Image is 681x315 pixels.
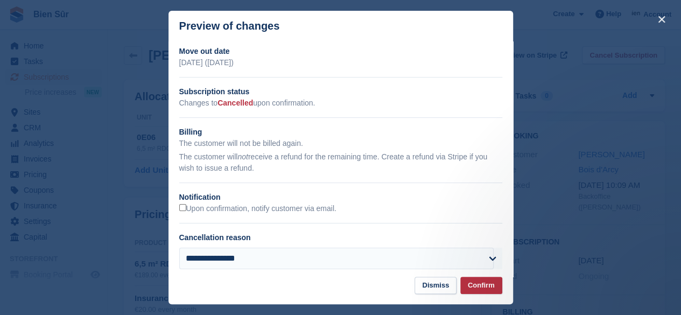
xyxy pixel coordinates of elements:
span: Cancelled [217,99,253,107]
h2: Notification [179,192,502,203]
h2: Billing [179,127,502,138]
h2: Move out date [179,46,502,57]
p: Preview of changes [179,20,280,32]
em: not [237,152,248,161]
button: Confirm [460,277,502,295]
p: [DATE] ([DATE]) [179,57,502,68]
p: The customer will receive a refund for the remaining time. Create a refund via Stripe if you wish... [179,151,502,174]
p: Changes to upon confirmation. [179,97,502,109]
h2: Subscription status [179,86,502,97]
label: Upon confirmation, notify customer via email. [179,204,336,214]
input: Upon confirmation, notify customer via email. [179,204,186,211]
p: The customer will not be billed again. [179,138,502,149]
button: close [653,11,670,28]
label: Cancellation reason [179,233,251,242]
button: Dismiss [415,277,457,295]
